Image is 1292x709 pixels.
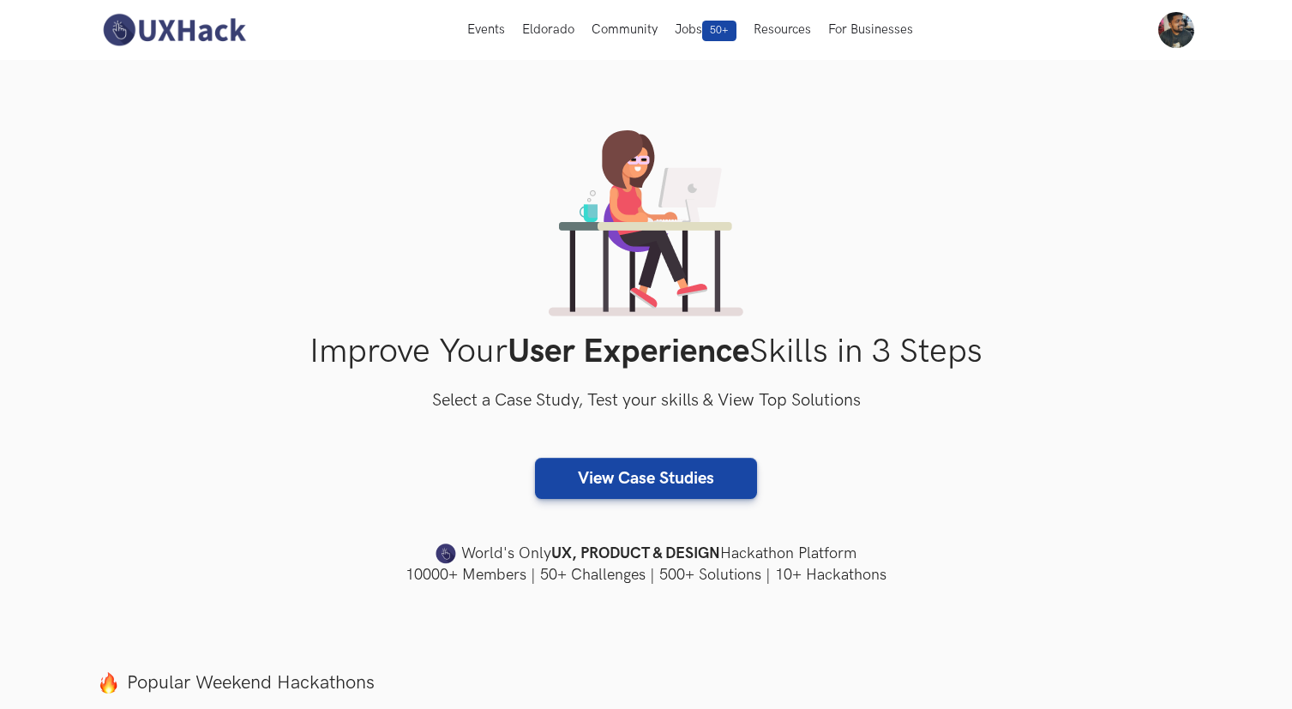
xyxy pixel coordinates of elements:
img: uxhack-favicon-image.png [436,543,456,565]
h4: 10000+ Members | 50+ Challenges | 500+ Solutions | 10+ Hackathons [98,564,1195,586]
h4: World's Only Hackathon Platform [98,542,1195,566]
img: Your profile pic [1158,12,1194,48]
strong: UX, PRODUCT & DESIGN [551,542,720,566]
label: Popular Weekend Hackathons [98,671,1195,694]
img: UXHack-logo.png [98,12,250,48]
a: View Case Studies [535,458,757,499]
img: lady working on laptop [549,130,743,316]
strong: User Experience [508,332,749,372]
h1: Improve Your Skills in 3 Steps [98,332,1195,372]
img: fire.png [98,672,119,694]
h3: Select a Case Study, Test your skills & View Top Solutions [98,388,1195,415]
span: 50+ [702,21,736,41]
